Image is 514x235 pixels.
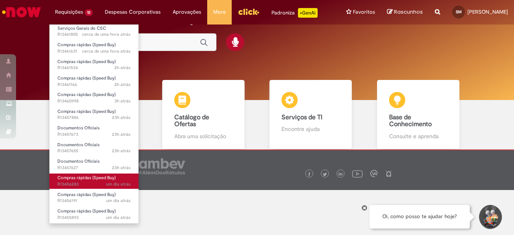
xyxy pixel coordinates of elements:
a: Aberto R13456191 : Compras rápidas (Speed Buy) [49,190,139,205]
img: logo_footer_linkedin.png [339,172,343,177]
img: logo_footer_workplace.png [370,170,377,177]
a: Aberto R13461805 : Serviços Gerais do CSC [49,24,139,39]
a: Aberto R13457655 : Documentos Oficiais [49,141,139,155]
span: 23h atrás [112,114,131,121]
span: um dia atrás [106,215,131,221]
span: um dia atrás [106,181,131,187]
span: R13457673 [57,131,131,138]
span: Compras rápidas (Speed Buy) [57,75,116,81]
time: 28/08/2025 09:41:25 [106,181,131,187]
span: Despesas Corporativas [105,8,161,16]
div: Padroniza [271,8,318,18]
div: Oi, como posso te ajudar hoje? [369,205,470,229]
span: R13455893 [57,215,131,221]
img: logo_footer_ambev_rotulo_gray.png [139,158,185,174]
a: Base de Conhecimento Consulte e aprenda [365,80,472,149]
time: 28/08/2025 09:30:30 [106,198,131,204]
ul: Requisições [49,24,139,224]
span: R13461805 [57,31,131,38]
a: Aberto R13461166 : Compras rápidas (Speed Buy) [49,74,139,89]
span: Documentos Oficiais [57,125,100,131]
span: Compras rápidas (Speed Buy) [57,92,116,98]
span: 2h atrás [114,82,131,88]
span: Requisições [55,8,83,16]
span: Documentos Oficiais [57,158,100,164]
a: Aberto R13457673 : Documentos Oficiais [49,124,139,139]
span: Aprovações [173,8,201,16]
img: click_logo_yellow_360x200.png [238,6,259,18]
span: Compras rápidas (Speed Buy) [57,175,116,181]
a: Serviços de TI Encontre ajuda [257,80,365,149]
img: logo_footer_facebook.png [307,172,311,176]
a: Catálogo de Ofertas Abra uma solicitação [150,80,257,149]
a: Aberto R13457627 : Documentos Oficiais [49,157,139,172]
time: 29/08/2025 10:37:11 [114,65,131,71]
span: R13456283 [57,181,131,188]
span: 23h atrás [112,131,131,137]
span: SM [456,9,462,14]
p: Consulte e aprenda [389,132,447,140]
p: +GenAi [298,8,318,18]
span: R13457627 [57,165,131,171]
img: ServiceNow [1,4,42,20]
img: logo_footer_naosei.png [385,170,392,177]
b: Serviços de TI [281,113,322,121]
span: 2h atrás [114,65,131,71]
span: Compras rápidas (Speed Buy) [57,192,116,198]
span: R13460998 [57,98,131,104]
span: R13457655 [57,148,131,154]
img: logo_footer_youtube.png [352,168,363,179]
span: um dia atrás [106,198,131,204]
span: 23h atrás [112,165,131,171]
a: Rascunhos [387,8,423,16]
span: Compras rápidas (Speed Buy) [57,42,116,48]
a: Aberto R13460998 : Compras rápidas (Speed Buy) [49,90,139,105]
a: Tirar dúvidas Tirar dúvidas com Lupi Assist e Gen Ai [42,80,150,149]
a: Aberto R13457886 : Compras rápidas (Speed Buy) [49,107,139,122]
span: 3h atrás [114,98,131,104]
span: Rascunhos [394,8,423,16]
span: R13457886 [57,114,131,121]
span: R13461166 [57,82,131,88]
time: 29/08/2025 09:43:08 [114,82,131,88]
a: Aberto R13461631 : Compras rápidas (Speed Buy) [49,41,139,55]
p: Encontre ajuda [281,125,340,133]
b: Base de Conhecimento [389,113,432,129]
span: Serviços Gerais do CSC [57,25,106,31]
span: Compras rápidas (Speed Buy) [57,59,116,65]
span: cerca de uma hora atrás [82,31,131,37]
span: 12 [85,9,93,16]
a: Aberto R13461534 : Compras rápidas (Speed Buy) [49,57,139,72]
button: Iniciar Conversa de Suporte [478,205,502,229]
span: cerca de uma hora atrás [82,48,131,54]
span: Compras rápidas (Speed Buy) [57,208,116,214]
span: Compras rápidas (Speed Buy) [57,108,116,114]
span: R13461534 [57,65,131,71]
span: More [213,8,226,16]
img: logo_footer_twitter.png [323,172,327,176]
b: Catálogo de Ofertas [174,113,209,129]
span: [PERSON_NAME] [467,8,508,15]
p: Abra uma solicitação [174,132,233,140]
a: Aberto R13455893 : Compras rápidas (Speed Buy) [49,207,139,222]
span: R13456191 [57,198,131,204]
time: 28/08/2025 08:53:09 [106,215,131,221]
span: Documentos Oficiais [57,142,100,148]
a: Aberto R13456283 : Compras rápidas (Speed Buy) [49,174,139,188]
span: R13461631 [57,48,131,55]
span: Favoritos [353,8,375,16]
span: 23h atrás [112,148,131,154]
